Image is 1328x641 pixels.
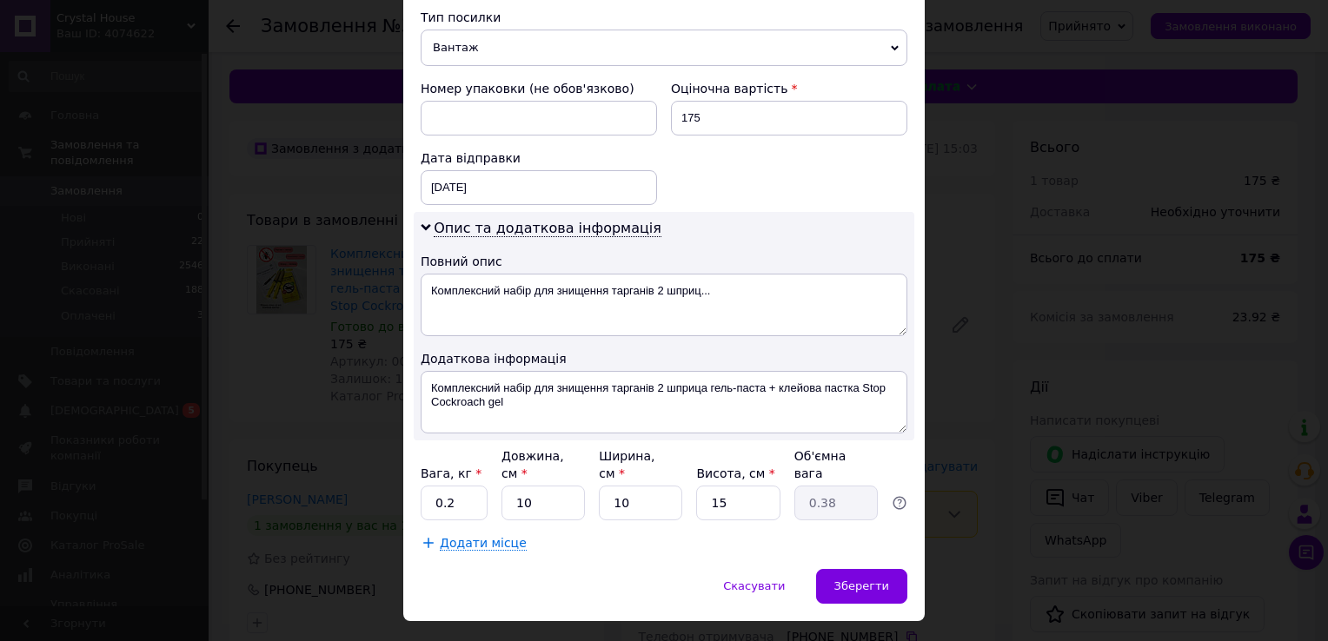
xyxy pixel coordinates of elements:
span: Скасувати [723,579,785,592]
textarea: Комплексний набір для знищення тарганів 2 шприца гель-паста + клейова пастка Stop Cockroach gel [421,371,907,433]
span: Тип посилки [421,10,501,24]
label: Висота, см [696,466,774,480]
textarea: Комплексний набір для знищення тарганів 2 шприц... [421,274,907,336]
label: Ширина, см [599,449,654,480]
div: Об'ємна вага [794,447,878,482]
span: Вантаж [421,30,907,66]
div: Повний опис [421,253,907,270]
div: Додаткова інформація [421,350,907,367]
span: Зберегти [834,579,889,592]
label: Вага, кг [421,466,481,480]
div: Дата відправки [421,149,657,167]
span: Додати місце [440,536,527,551]
div: Оціночна вартість [671,80,907,97]
span: Опис та додаткова інформація [434,220,661,237]
div: Номер упаковки (не обов'язково) [421,80,657,97]
label: Довжина, см [501,449,564,480]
